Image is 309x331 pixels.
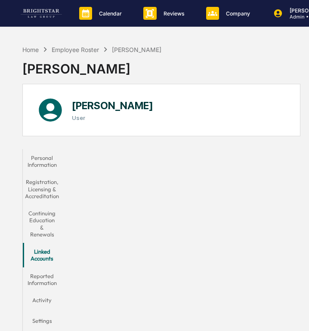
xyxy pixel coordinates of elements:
p: Calendar [92,10,126,17]
div: Home [22,46,39,53]
div: Employee Roster [52,46,99,53]
p: Reviews [157,10,189,17]
h3: User [72,114,153,121]
button: Registration, Licensing & Accreditation [23,173,62,205]
button: Continuing Education & Renewals [23,205,62,243]
button: Personal Information [23,149,62,174]
button: Linked Accounts [23,243,62,267]
button: Reported Information [23,267,62,292]
div: [PERSON_NAME] [112,46,161,53]
button: Activity [23,291,62,312]
p: Company [219,10,254,17]
iframe: Open customer support [281,303,305,326]
div: [PERSON_NAME] [22,54,162,77]
img: logo [21,9,62,18]
h1: [PERSON_NAME] [72,99,153,112]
